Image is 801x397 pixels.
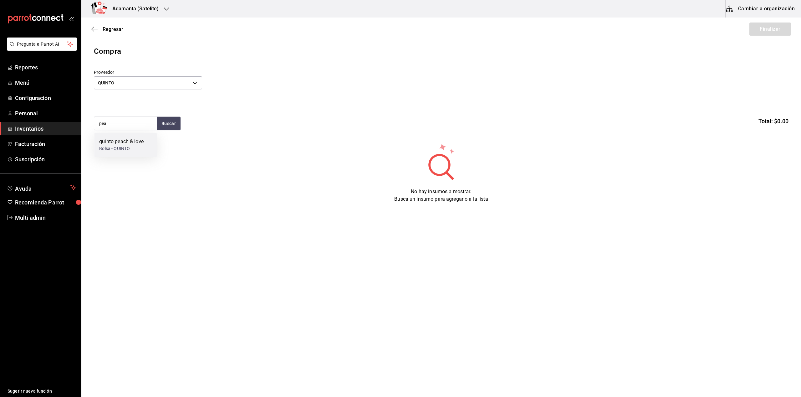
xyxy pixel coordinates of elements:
[107,5,159,13] h3: Adamanta (Satelite)
[17,41,67,48] span: Pregunta a Parrot AI
[15,140,76,148] span: Facturación
[4,45,77,52] a: Pregunta a Parrot AI
[69,16,74,21] button: open_drawer_menu
[15,124,76,133] span: Inventarios
[103,26,123,32] span: Regresar
[15,198,76,207] span: Recomienda Parrot
[758,117,788,125] span: Total: $0.00
[91,26,123,32] button: Regresar
[15,78,76,87] span: Menú
[94,76,202,89] div: QUINTO
[15,214,76,222] span: Multi admin
[15,109,76,118] span: Personal
[8,388,76,394] span: Sugerir nueva función
[15,155,76,163] span: Suscripción
[94,70,202,74] label: Proveedor
[99,145,144,152] div: Bolsa - QUINTO
[94,117,157,130] input: Buscar insumo
[7,38,77,51] button: Pregunta a Parrot AI
[15,94,76,102] span: Configuración
[157,117,181,130] button: Buscar
[15,184,68,191] span: Ayuda
[99,138,144,145] div: quinto peach & love
[94,46,788,57] div: Compra
[15,63,76,72] span: Reportes
[394,188,488,202] span: No hay insumos a mostrar. Busca un insumo para agregarlo a la lista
